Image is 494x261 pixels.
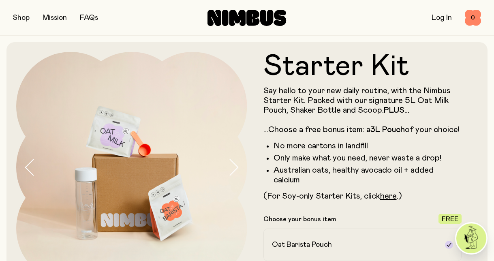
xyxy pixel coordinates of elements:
a: Log In [432,14,452,21]
h2: Oat Barista Pouch [272,240,332,250]
li: No more cartons in landfill [274,141,462,151]
li: Only make what you need, never waste a drop! [274,153,462,163]
li: Australian oats, healthy avocado oil + added calcium [274,165,462,185]
strong: 3L [370,126,380,134]
img: agent [456,223,486,253]
h1: Starter Kit [263,52,462,81]
span: Free [442,216,458,222]
strong: Pouch [382,126,405,134]
a: here [380,192,397,200]
a: FAQs [80,14,98,21]
p: Choose your bonus item [263,215,336,223]
p: Say hello to your new daily routine, with the Nimbus Starter Kit. Packed with our signature 5L Oa... [263,86,462,135]
a: Mission [43,14,67,21]
button: 0 [465,10,481,26]
strong: PLUS [384,106,404,114]
p: (For Soy-only Starter Kits, click .) [263,191,462,201]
